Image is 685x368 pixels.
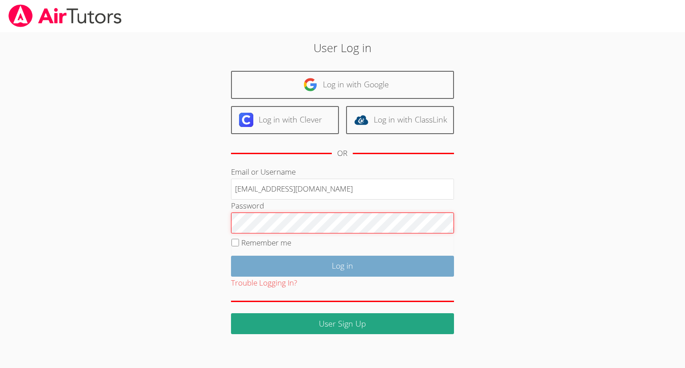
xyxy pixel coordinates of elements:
label: Remember me [241,237,291,248]
label: Password [231,200,264,211]
input: Log in [231,256,454,277]
img: google-logo-50288ca7cdecda66e5e0955fdab243c47b7ad437acaf1139b6f446037453330a.svg [303,78,318,92]
div: OR [337,147,347,160]
h2: User Log in [157,39,527,56]
a: Log in with Clever [231,106,339,134]
label: Email or Username [231,167,296,177]
a: User Sign Up [231,313,454,334]
a: Log in with ClassLink [346,106,454,134]
img: classlink-logo-d6bb404cc1216ec64c9a2012d9dc4662098be43eaf13dc465df04b49fa7ab582.svg [354,113,368,127]
a: Log in with Google [231,71,454,99]
img: airtutors_banner-c4298cdbf04f3fff15de1276eac7730deb9818008684d7c2e4769d2f7ddbe033.png [8,4,123,27]
button: Trouble Logging In? [231,277,297,290]
img: clever-logo-6eab21bc6e7a338710f1a6ff85c0baf02591cd810cc4098c63d3a4b26e2feb20.svg [239,113,253,127]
